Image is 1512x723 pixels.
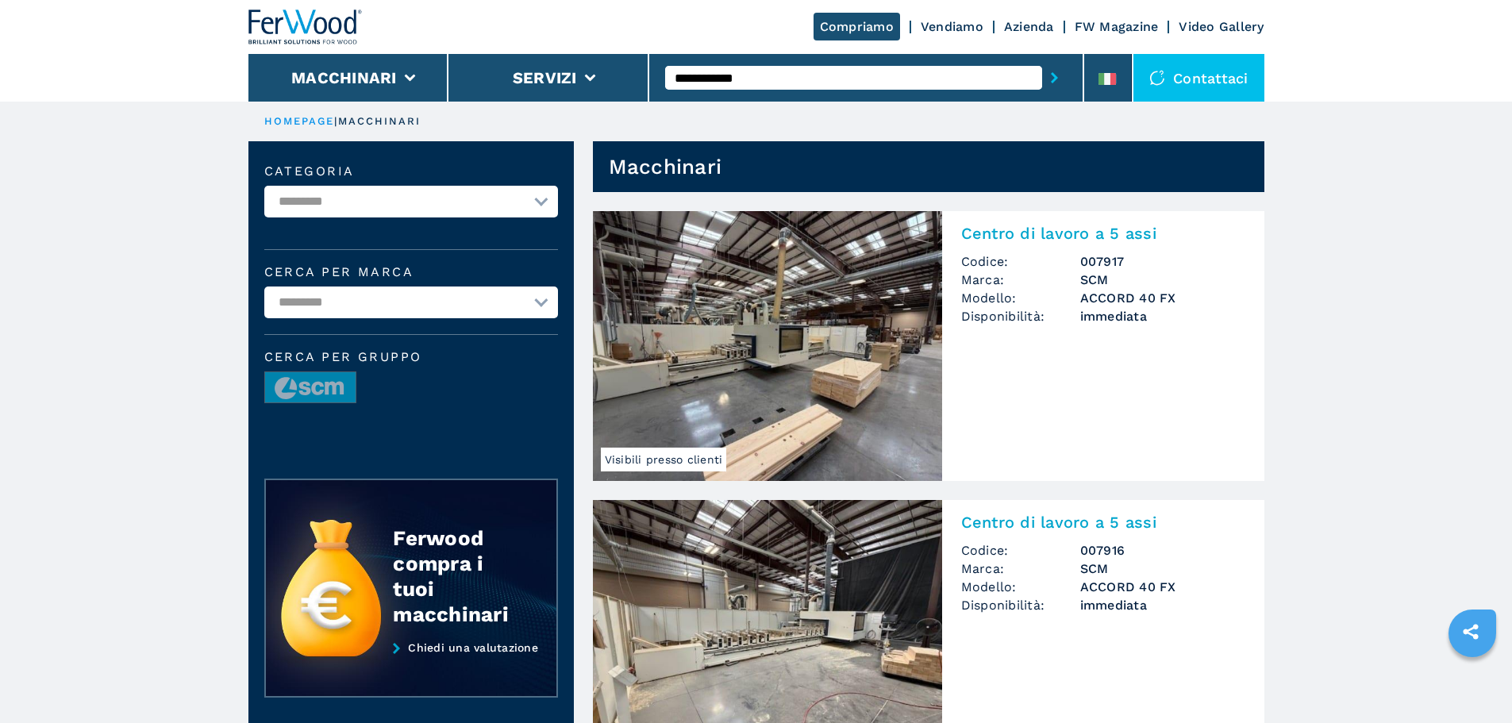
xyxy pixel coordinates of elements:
h2: Centro di lavoro a 5 assi [961,513,1245,532]
img: Ferwood [248,10,363,44]
span: Codice: [961,252,1080,271]
span: Modello: [961,578,1080,596]
span: Cerca per Gruppo [264,351,558,363]
div: Ferwood compra i tuoi macchinari [393,525,525,627]
h2: Centro di lavoro a 5 assi [961,224,1245,243]
span: Marca: [961,560,1080,578]
img: Centro di lavoro a 5 assi SCM ACCORD 40 FX [593,211,942,481]
a: HOMEPAGE [264,115,335,127]
h3: ACCORD 40 FX [1080,578,1245,596]
h1: Macchinari [609,154,722,179]
span: Disponibilità: [961,596,1080,614]
iframe: Chat [1445,652,1500,711]
span: Disponibilità: [961,307,1080,325]
span: immediata [1080,307,1245,325]
a: FW Magazine [1075,19,1159,34]
h3: SCM [1080,271,1245,289]
a: Video Gallery [1179,19,1264,34]
a: Centro di lavoro a 5 assi SCM ACCORD 40 FXVisibili presso clientiCentro di lavoro a 5 assiCodice:... [593,211,1264,481]
a: Vendiamo [921,19,983,34]
label: Cerca per marca [264,266,558,279]
span: | [334,115,337,127]
a: Azienda [1004,19,1054,34]
span: immediata [1080,596,1245,614]
h3: 007916 [1080,541,1245,560]
span: Codice: [961,541,1080,560]
h3: SCM [1080,560,1245,578]
button: Servizi [513,68,577,87]
a: sharethis [1451,612,1491,652]
h3: ACCORD 40 FX [1080,289,1245,307]
span: Modello: [961,289,1080,307]
button: Macchinari [291,68,397,87]
img: image [265,372,356,404]
p: macchinari [338,114,421,129]
span: Marca: [961,271,1080,289]
span: Visibili presso clienti [601,448,727,471]
label: Categoria [264,165,558,178]
a: Compriamo [814,13,900,40]
a: Chiedi una valutazione [264,641,558,698]
div: Contattaci [1133,54,1264,102]
h3: 007917 [1080,252,1245,271]
button: submit-button [1042,60,1067,96]
img: Contattaci [1149,70,1165,86]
